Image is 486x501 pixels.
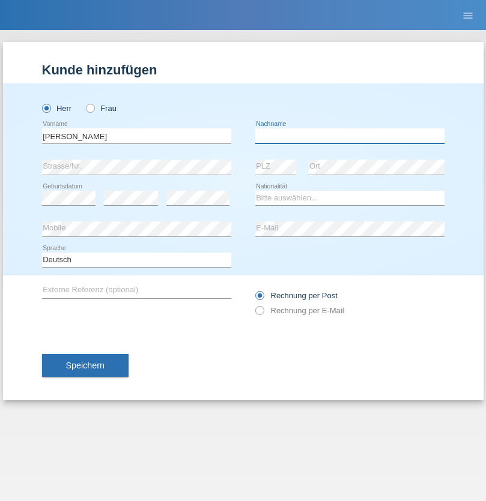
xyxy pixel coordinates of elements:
label: Rechnung per E-Mail [255,306,344,315]
i: menu [462,10,474,22]
label: Herr [42,104,72,113]
input: Rechnung per Post [255,291,263,306]
h1: Kunde hinzufügen [42,62,445,77]
input: Herr [42,104,50,112]
input: Rechnung per E-Mail [255,306,263,321]
button: Speichern [42,354,129,377]
label: Frau [86,104,117,113]
input: Frau [86,104,94,112]
a: menu [456,11,480,19]
span: Speichern [66,361,105,370]
label: Rechnung per Post [255,291,338,300]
